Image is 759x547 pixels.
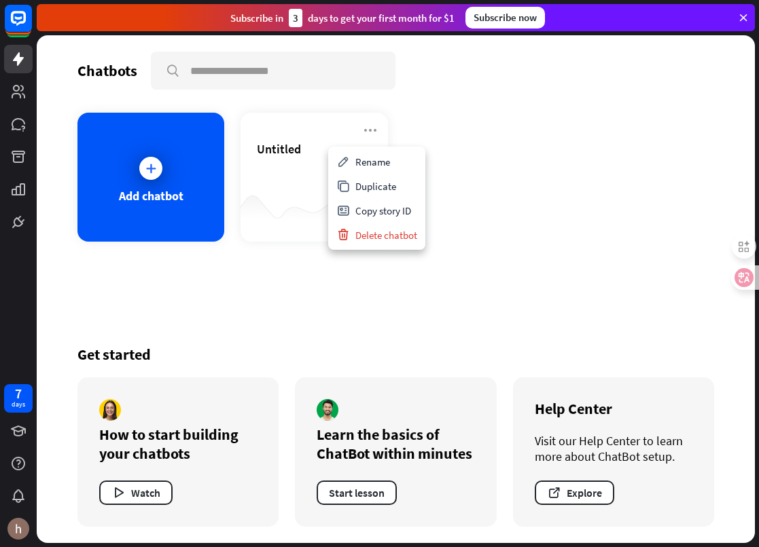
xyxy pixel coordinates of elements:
[317,399,338,421] img: author
[331,223,423,247] div: Delete chatbot
[11,5,52,46] button: Open LiveChat chat widget
[99,399,121,421] img: author
[289,9,302,27] div: 3
[4,384,33,413] a: 7 days
[465,7,545,29] div: Subscribe now
[99,425,257,463] div: How to start building your chatbots
[331,174,423,198] div: Duplicate
[77,61,137,80] div: Chatbots
[15,388,22,400] div: 7
[119,188,183,204] div: Add chatbot
[77,345,714,364] div: Get started
[535,433,692,464] div: Visit our Help Center to learn more about ChatBot setup.
[12,400,25,409] div: days
[535,480,614,505] button: Explore
[230,9,455,27] div: Subscribe in days to get your first month for $1
[257,141,301,157] span: Untitled
[535,399,692,418] div: Help Center
[317,425,474,463] div: Learn the basics of ChatBot within minutes
[317,480,397,505] button: Start lesson
[331,198,423,223] div: Copy story ID
[331,149,423,174] div: Rename
[99,480,173,505] button: Watch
